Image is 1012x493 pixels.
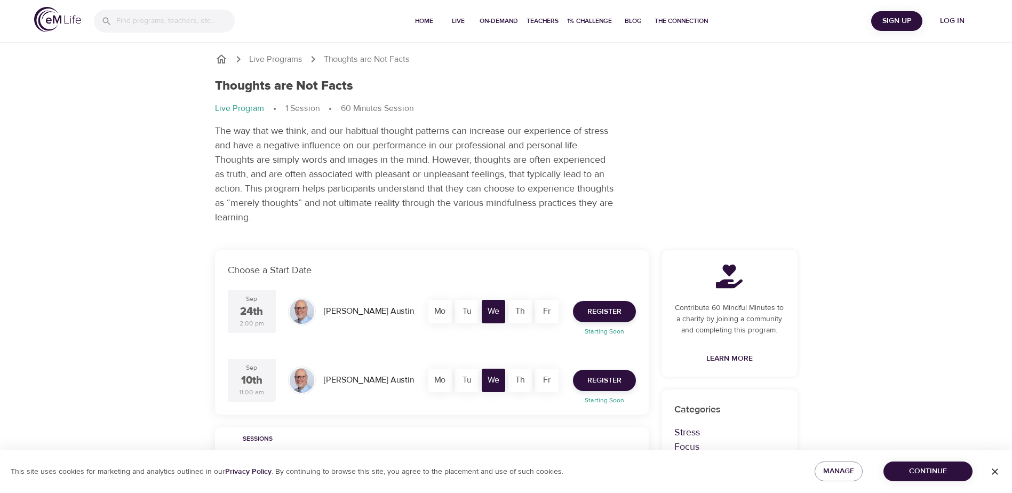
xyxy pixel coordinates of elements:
div: Mo [428,300,452,323]
span: Learn More [706,352,753,365]
div: 2:00 pm [240,319,264,328]
div: Fr [535,300,559,323]
a: Privacy Policy [225,467,272,476]
p: Thoughts are Not Facts [324,53,410,66]
img: logo [34,7,81,32]
div: Th [508,300,532,323]
button: Log in [927,11,978,31]
button: Register [573,301,636,322]
p: 60 Minutes Session [341,102,413,115]
span: 1% Challenge [567,15,612,27]
div: [PERSON_NAME] Austin [320,370,418,391]
p: Live Program [215,102,264,115]
span: Live [445,15,471,27]
span: The Connection [655,15,708,27]
div: 11:00 am [239,388,264,397]
p: Stress [674,425,785,440]
span: On-Demand [480,15,518,27]
span: Sessions [221,434,294,445]
p: 1 Session [285,102,320,115]
nav: breadcrumb [215,53,798,66]
span: Continue [892,465,964,478]
button: Manage [815,462,863,481]
span: Home [411,15,437,27]
p: Choose a Start Date [228,263,636,277]
div: Mo [428,369,452,392]
button: Register [573,370,636,391]
div: Tu [455,369,479,392]
button: Continue [883,462,973,481]
span: Blog [620,15,646,27]
p: Starting Soon [567,327,642,336]
div: We [482,300,505,323]
p: Starting Soon [567,395,642,405]
div: Tu [455,300,479,323]
div: Th [508,369,532,392]
div: [PERSON_NAME] Austin [320,301,418,322]
input: Find programs, teachers, etc... [116,10,235,33]
a: Live Programs [249,53,302,66]
span: Log in [931,14,974,28]
div: Fr [535,369,559,392]
button: Sign Up [871,11,922,31]
span: Sign Up [875,14,918,28]
div: Sep [246,295,257,304]
p: Categories [674,402,785,417]
h1: Thoughts are Not Facts [215,78,353,94]
a: Learn More [702,349,757,369]
div: 10th [241,373,262,388]
span: Register [587,374,621,387]
span: Teachers [527,15,559,27]
div: 24th [240,304,263,320]
span: Manage [823,465,854,478]
div: We [482,369,505,392]
span: Register [587,305,621,319]
div: Sep [246,363,257,372]
p: The way that we think, and our habitual thought patterns can increase our experience of stress an... [215,124,615,225]
p: Focus [674,440,785,454]
p: Contribute 60 Mindful Minutes to a charity by joining a community and completing this program. [674,303,785,336]
nav: breadcrumb [215,102,798,115]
